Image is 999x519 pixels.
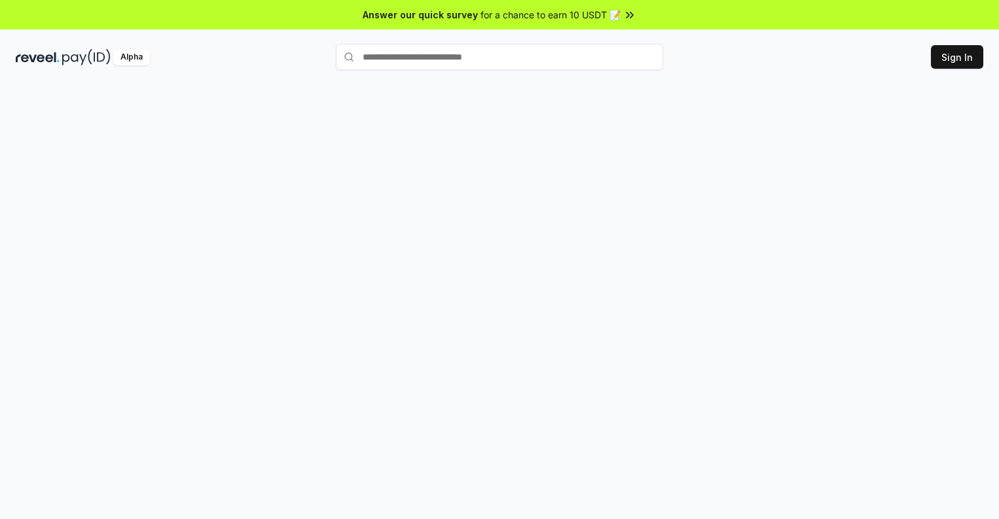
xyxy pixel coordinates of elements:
[62,49,111,65] img: pay_id
[113,49,150,65] div: Alpha
[481,8,621,22] span: for a chance to earn 10 USDT 📝
[16,49,60,65] img: reveel_dark
[931,45,983,69] button: Sign In
[363,8,478,22] span: Answer our quick survey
